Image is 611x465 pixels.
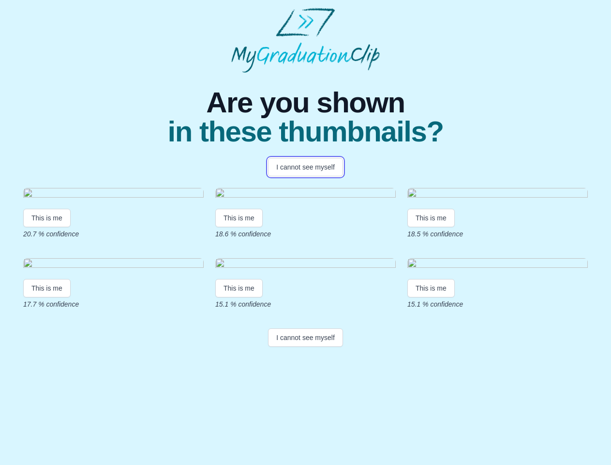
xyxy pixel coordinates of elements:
[215,299,396,309] p: 15.1 % confidence
[23,258,204,271] img: 6a87ecc859a6ca0ee2a5833154337bce2f705c0c.gif
[231,8,380,73] img: MyGraduationClip
[167,88,443,117] span: Are you shown
[23,229,204,239] p: 20.7 % confidence
[215,209,263,227] button: This is me
[23,299,204,309] p: 17.7 % confidence
[215,229,396,239] p: 18.6 % confidence
[167,117,443,146] span: in these thumbnails?
[407,279,455,297] button: This is me
[407,209,455,227] button: This is me
[23,209,71,227] button: This is me
[407,188,588,201] img: ce4f5e8b161c78d4aeff71b7e7ae9d0f178fd367.gif
[407,229,588,239] p: 18.5 % confidence
[23,279,71,297] button: This is me
[23,188,204,201] img: 7c5c06a1600b570bf5e11e835d5d27a220718de2.gif
[407,258,588,271] img: c0e2f4157b391be32604d7f082e2548de93cd1e3.gif
[268,328,343,347] button: I cannot see myself
[215,188,396,201] img: eafffcf347ebdee8df343f57b2b87e1054c0ef87.gif
[215,258,396,271] img: 0ec919e32d61a1110b1213072b4a828da1ac0bcc.gif
[407,299,588,309] p: 15.1 % confidence
[268,158,343,176] button: I cannot see myself
[215,279,263,297] button: This is me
